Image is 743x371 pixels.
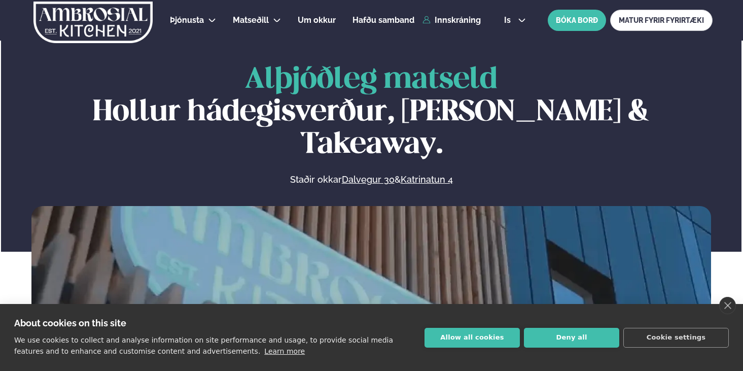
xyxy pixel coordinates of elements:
[170,15,204,25] span: Þjónusta
[14,336,393,355] p: We use cookies to collect and analyse information on site performance and usage, to provide socia...
[170,14,204,26] a: Þjónusta
[623,328,729,348] button: Cookie settings
[298,15,336,25] span: Um okkur
[298,14,336,26] a: Um okkur
[352,14,414,26] a: Hafðu samband
[342,174,395,186] a: Dalvegur 30
[32,2,154,43] img: logo
[14,318,126,328] strong: About cookies on this site
[31,64,711,161] h1: Hollur hádegisverður, [PERSON_NAME] & Takeaway.
[233,14,269,26] a: Matseðill
[401,174,453,186] a: Katrinatun 4
[504,16,514,24] span: is
[548,10,606,31] button: BÓKA BORÐ
[524,328,619,348] button: Deny all
[496,16,534,24] button: is
[610,10,713,31] a: MATUR FYRIR FYRIRTÆKI
[264,347,305,355] a: Learn more
[245,66,498,94] span: Alþjóðleg matseld
[719,297,736,314] a: close
[352,15,414,25] span: Hafðu samband
[233,15,269,25] span: Matseðill
[424,328,520,348] button: Allow all cookies
[422,16,481,25] a: Innskráning
[180,174,563,186] p: Staðir okkar &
